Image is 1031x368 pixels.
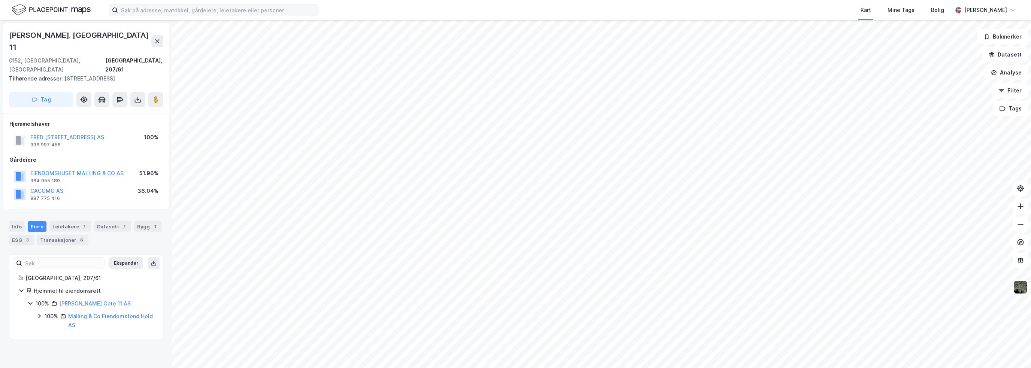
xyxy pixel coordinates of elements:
[36,299,49,308] div: 100%
[134,221,162,232] div: Bygg
[994,332,1031,368] div: Kontrollprogram for chat
[9,75,64,82] span: Tilhørende adresser:
[137,186,158,195] div: 36.04%
[994,332,1031,368] iframe: Chat Widget
[24,236,31,244] div: 3
[9,29,151,53] div: [PERSON_NAME]. [GEOGRAPHIC_DATA] 11
[118,4,318,16] input: Søk på adresse, matrikkel, gårdeiere, leietakere eller personer
[78,236,85,244] div: 6
[931,6,944,15] div: Bolig
[9,74,157,83] div: [STREET_ADDRESS]
[993,101,1028,116] button: Tags
[9,155,163,164] div: Gårdeiere
[982,47,1028,62] button: Datasett
[121,223,128,230] div: 1
[985,65,1028,80] button: Analyse
[37,235,88,245] div: Transaksjoner
[105,56,163,74] div: [GEOGRAPHIC_DATA], 207/61
[81,223,88,230] div: 1
[12,3,91,16] img: logo.f888ab2527a4732fd821a326f86c7f29.svg
[9,56,105,74] div: 0152, [GEOGRAPHIC_DATA], [GEOGRAPHIC_DATA]
[109,257,143,269] button: Ekspander
[30,142,61,148] div: 996 997 456
[151,223,159,230] div: 1
[992,83,1028,98] button: Filter
[888,6,914,15] div: Mine Tags
[139,169,158,178] div: 51.96%
[9,119,163,128] div: Hjemmelshaver
[9,235,34,245] div: ESG
[9,92,73,107] button: Tag
[144,133,158,142] div: 100%
[22,258,104,269] input: Søk
[1013,280,1028,294] img: 9k=
[49,221,91,232] div: Leietakere
[45,312,58,321] div: 100%
[30,178,60,184] div: 984 955 189
[34,286,154,295] div: Hjemmel til eiendomsrett
[25,274,154,283] div: [GEOGRAPHIC_DATA], 207/61
[861,6,871,15] div: Kart
[30,195,60,201] div: 987 775 416
[68,313,153,328] a: Malling & Co Eiendomsfond Hold AS
[9,221,25,232] div: Info
[977,29,1028,44] button: Bokmerker
[94,221,131,232] div: Datasett
[964,6,1007,15] div: [PERSON_NAME]
[28,221,46,232] div: Eiere
[59,300,131,307] a: [PERSON_NAME] Gate 11 AS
